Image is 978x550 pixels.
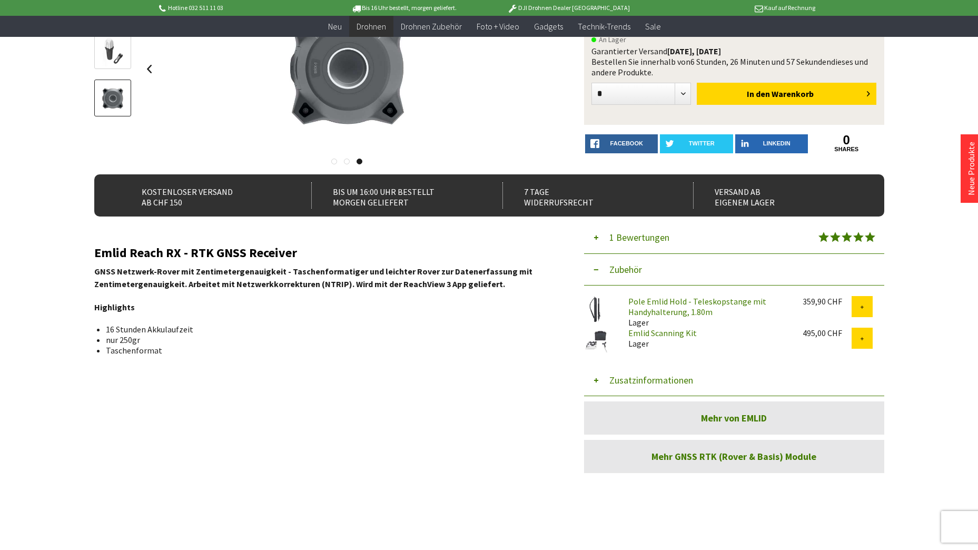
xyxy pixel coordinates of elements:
[502,182,670,209] div: 7 Tage Widerrufsrecht
[584,254,884,286] button: Zubehör
[628,328,697,338] a: Emlid Scanning Kit
[585,134,658,153] a: facebook
[763,140,791,146] span: LinkedIn
[584,296,610,322] img: Pole Emlid Hold - Teleskopstange mit Handyhalterung, 1.80m
[311,182,479,209] div: Bis um 16:00 Uhr bestellt Morgen geliefert
[534,21,563,32] span: Gadgets
[486,2,650,14] p: DJI Drohnen Dealer [GEOGRAPHIC_DATA]
[735,134,808,153] a: LinkedIn
[620,296,794,328] div: Lager
[94,246,552,260] h2: Emlid Reach RX - RTK GNSS Receiver
[803,328,852,338] div: 495,00 CHF
[328,21,342,32] span: Neu
[349,16,393,37] a: Drohnen
[121,182,289,209] div: Kostenloser Versand ab CHF 150
[477,21,519,32] span: Foto + Video
[322,2,486,14] p: Bis 16 Uhr bestellt, morgen geliefert.
[584,222,884,254] button: 1 Bewertungen
[401,21,462,32] span: Drohnen Zubehör
[747,89,770,99] span: In den
[772,89,814,99] span: Warenkorb
[610,140,643,146] span: facebook
[966,142,976,195] a: Neue Produkte
[578,21,630,32] span: Technik-Trends
[527,16,570,37] a: Gadgets
[357,21,386,32] span: Drohnen
[321,16,349,37] a: Neu
[660,134,733,153] a: twitter
[94,302,135,312] strong: Highlights
[94,266,532,289] strong: GNSS Netzwerk-Rover mit Zentimetergenauigkeit - Taschenformatiger und leichter Rover zur Datenerf...
[591,33,626,46] span: An Lager
[584,440,884,473] a: Mehr GNSS RTK (Rover & Basis) Module
[469,16,527,37] a: Foto + Video
[591,46,877,77] div: Garantierter Versand Bestellen Sie innerhalb von dieses und andere Produkte.
[690,56,831,67] span: 6 Stunden, 26 Minuten und 57 Sekunden
[393,16,469,37] a: Drohnen Zubehör
[689,140,715,146] span: twitter
[584,401,884,435] a: Mehr von EMLID
[638,16,668,37] a: Sale
[106,324,544,335] li: 16 Stunden Akkulaufzeit
[628,296,766,317] a: Pole Emlid Hold - Teleskopstange mit Handyhalterung, 1.80m
[620,328,794,349] div: Lager
[651,2,815,14] p: Kauf auf Rechnung
[157,2,322,14] p: Hotline 032 511 11 03
[584,365,884,396] button: Zusatzinformationen
[697,83,876,105] button: In den Warenkorb
[645,21,661,32] span: Sale
[584,328,610,354] img: Emlid Scanning Kit
[693,182,861,209] div: Versand ab eigenem Lager
[106,345,544,356] li: Taschenformat
[803,296,852,307] div: 359,90 CHF
[810,146,883,153] a: shares
[667,46,721,56] b: [DATE], [DATE]
[570,16,638,37] a: Technik-Trends
[106,335,544,345] li: nur 250gr
[810,134,883,146] a: 0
